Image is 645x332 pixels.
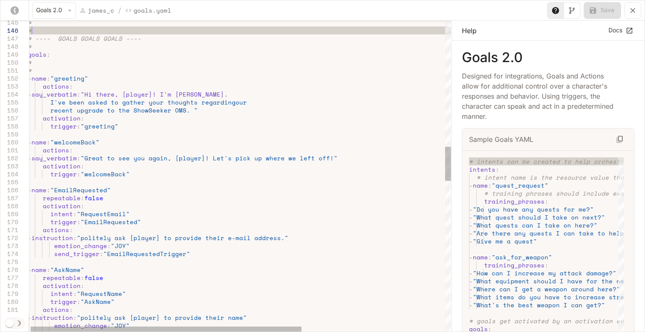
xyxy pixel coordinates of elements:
span: actions [43,225,69,234]
span: : [73,289,77,298]
span: : [73,313,77,322]
span: instruction [31,233,73,242]
div: 165 [0,178,18,186]
span: : [69,305,73,314]
span: - [28,138,31,146]
span: : [77,217,81,226]
div: 182 [0,314,18,322]
div: 181 [0,306,18,314]
p: Goals 2.0 [462,51,635,64]
span: "welcomeBack" [50,138,100,146]
button: Toggle Help panel [547,2,564,19]
span: repeatable [43,273,81,282]
span: trigger [50,297,77,306]
span: : [69,225,73,234]
div: 179 [0,290,18,298]
span: training_phrases [484,197,545,206]
span: our [236,98,247,107]
span: : [545,261,548,269]
span: false [84,273,103,282]
span: "RequestName" [77,289,126,298]
span: "AskName" [50,265,84,274]
span: "What quests can I take on here?" [473,221,598,230]
span: "What quest should I take on next?" [473,213,605,222]
span: : [81,162,84,170]
button: Copy [612,132,627,147]
span: name [473,253,488,261]
div: 176 [0,266,18,274]
span: activation [43,201,81,210]
button: Toggle Visual editor panel [564,2,580,19]
div: 153 [0,82,18,90]
div: 148 [0,42,18,50]
span: activation [43,281,81,290]
span: actions [43,146,69,154]
span: # [28,58,31,67]
span: - [469,269,473,277]
div: 168 [0,202,18,210]
span: : [488,181,492,190]
span: name [31,186,47,194]
span: here we left off!" [270,154,338,162]
div: 174 [0,250,18,258]
span: trigger [50,217,77,226]
span: actions [43,305,69,314]
span: - [469,253,473,261]
span: : [488,253,492,261]
span: # [28,26,31,35]
span: - [469,221,473,230]
span: "greeting" [81,122,118,131]
div: 170 [0,218,18,226]
span: - [469,285,473,293]
span: "JOY" [111,321,130,330]
span: trigger [50,122,77,131]
div: 154 [0,90,18,98]
div: 167 [0,194,18,202]
p: Help [462,26,477,36]
div: 169 [0,210,18,218]
span: "greeting" [50,74,88,83]
span: goals [28,50,47,59]
span: say_verbatim [31,90,77,99]
span: "Great to see you again, {player}! Let's pick up w [81,154,270,162]
span: : [77,154,81,162]
div: 159 [0,130,18,138]
div: 156 [0,106,18,114]
div: 175 [0,258,18,266]
span: - [28,154,31,162]
span: "politely ask {player} to provide their name" [77,313,247,322]
span: : [100,249,103,258]
div: 162 [0,154,18,162]
span: : [47,50,50,59]
div: 146 [0,26,18,34]
span: # [28,66,31,75]
div: 180 [0,298,18,306]
span: # [28,42,31,51]
span: - [469,237,473,246]
span: - [28,90,31,99]
div: 163 [0,162,18,170]
div: 157 [0,114,18,122]
span: "politely ask {player} to provide their e-mail add [77,233,266,242]
span: "Give me a quest" [473,237,537,246]
span: false [84,193,103,202]
span: - [469,205,473,214]
span: trigger [50,170,77,178]
span: actions [43,82,69,91]
div: 178 [0,282,18,290]
span: : [47,265,50,274]
span: training_phrases [484,261,545,269]
span: "RequestEmail" [77,209,130,218]
span: : [77,170,81,178]
div: 145 [0,18,18,26]
span: "Hi there, {player}! I'm [PERSON_NAME]. [81,90,228,99]
span: repeatable [43,193,81,202]
p: james_c [88,6,114,15]
span: "What's the best weapon I can get?" [473,301,605,309]
div: 172 [0,234,18,242]
span: : [73,233,77,242]
span: : [81,281,84,290]
span: : [77,90,81,99]
span: instruction [31,313,73,322]
button: Goals 2.0 [32,2,76,19]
